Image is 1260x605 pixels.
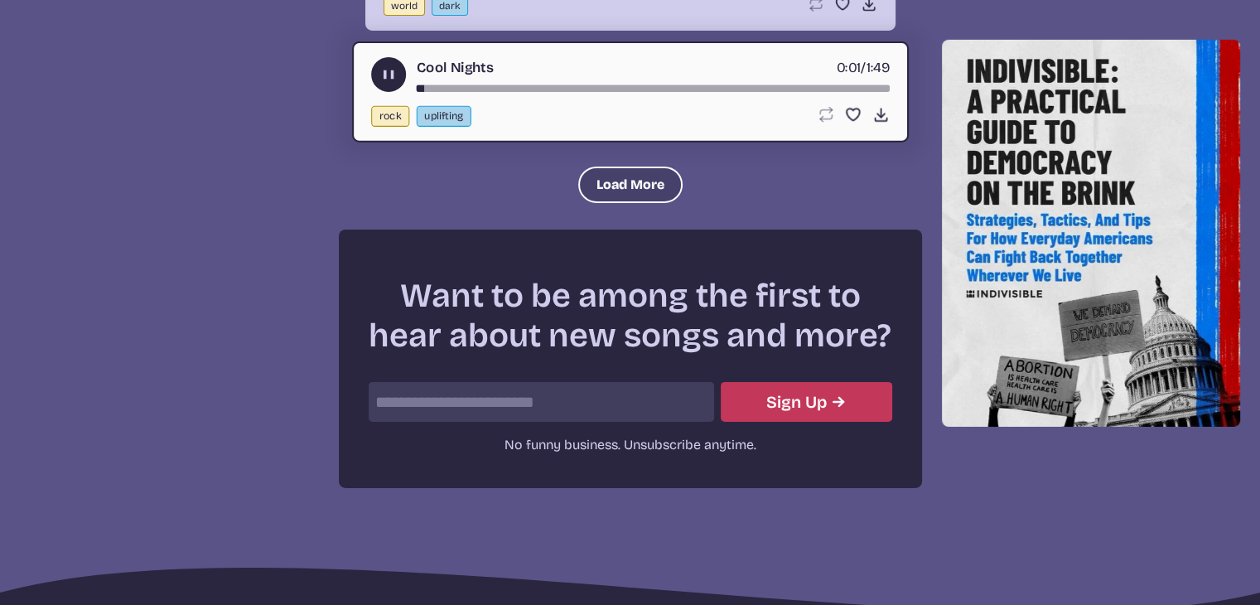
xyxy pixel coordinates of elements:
[371,106,409,127] button: rock
[369,276,892,356] h2: Want to be among the first to hear about new songs and more?
[578,167,683,203] button: Load More
[816,106,833,123] button: Loop
[416,57,493,78] a: Cool Nights
[866,59,889,75] span: 1:49
[721,382,892,422] button: Submit
[844,106,862,123] button: Favorite
[416,106,471,127] button: uplifting
[416,85,889,91] div: song-time-bar
[371,57,406,92] button: play-pause toggle
[504,437,756,453] span: No funny business. Unsubscribe anytime.
[836,59,860,75] span: timer
[942,40,1241,427] img: Help save our democracy!
[836,57,889,78] div: /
